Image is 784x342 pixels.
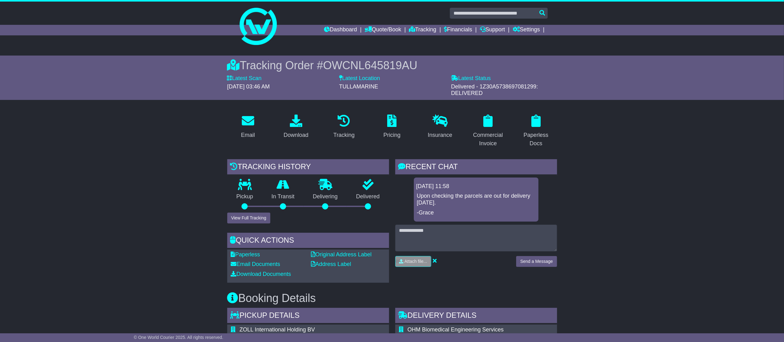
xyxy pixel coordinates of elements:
[231,271,291,277] a: Download Documents
[333,131,354,139] div: Tracking
[227,213,270,223] button: View Full Tracking
[237,112,259,142] a: Email
[471,131,505,148] div: Commercial Invoice
[515,112,557,150] a: Paperless Docs
[231,261,280,267] a: Email Documents
[262,193,304,200] p: In Transit
[227,59,557,72] div: Tracking Order #
[428,131,452,139] div: Insurance
[519,131,553,148] div: Paperless Docs
[395,308,557,325] div: Delivery Details
[227,75,262,82] label: Latest Scan
[451,83,538,97] span: Delivered - 1Z30A5738697081299: DELIVERED
[227,83,270,90] span: [DATE] 03:46 AM
[311,261,351,267] a: Address Label
[513,25,540,35] a: Settings
[284,131,308,139] div: Download
[409,25,436,35] a: Tracking
[417,209,535,216] p: -Grace
[329,112,358,142] a: Tracking
[227,233,389,250] div: Quick Actions
[383,131,401,139] div: Pricing
[231,251,260,258] a: Paperless
[304,193,347,200] p: Delivering
[408,326,504,333] span: OHM Biomedical Engineering Services
[395,159,557,176] div: RECENT CHAT
[339,83,378,90] span: TULLAMARINE
[323,59,417,72] span: OWCNL645819AU
[227,193,263,200] p: Pickup
[324,25,357,35] a: Dashboard
[339,75,380,82] label: Latest Location
[134,335,224,340] span: © One World Courier 2025. All rights reserved.
[241,131,255,139] div: Email
[416,183,536,190] div: [DATE] 11:58
[311,251,372,258] a: Original Address Label
[227,308,389,325] div: Pickup Details
[480,25,505,35] a: Support
[467,112,509,150] a: Commercial Invoice
[379,112,405,142] a: Pricing
[424,112,456,142] a: Insurance
[444,25,472,35] a: Financials
[365,25,401,35] a: Quote/Book
[347,193,389,200] p: Delivered
[516,256,557,267] button: Send a Message
[280,112,312,142] a: Download
[417,193,535,206] p: Upon checking the parcels are out for delivery [DATE].
[227,292,557,304] h3: Booking Details
[451,75,491,82] label: Latest Status
[240,326,315,333] span: ZOLL International Holding BV
[227,159,389,176] div: Tracking history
